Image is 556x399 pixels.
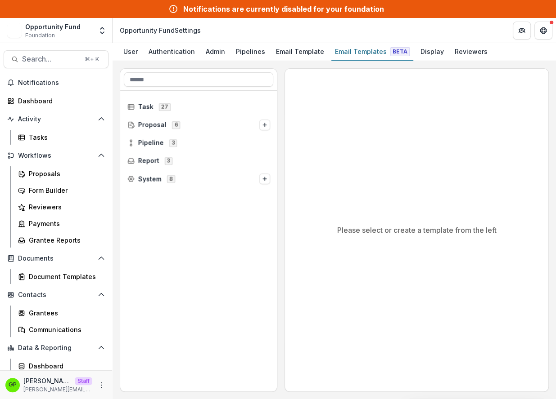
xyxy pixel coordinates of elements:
[29,186,101,195] div: Form Builder
[451,45,491,58] div: Reviewers
[25,31,55,40] span: Foundation
[138,121,167,129] span: Proposal
[22,55,79,63] span: Search...
[417,43,448,61] a: Display
[18,344,94,352] span: Data & Reporting
[331,43,413,61] a: Email Templates Beta
[14,233,108,248] a: Grantee Reports
[167,175,175,182] span: 8
[4,251,108,266] button: Open Documents
[120,43,141,61] a: User
[337,225,497,235] p: Please select or create a template from the left
[124,154,274,168] div: Report3
[259,173,270,184] button: Options
[116,24,204,37] nav: breadcrumb
[138,157,159,165] span: Report
[138,175,162,183] span: System
[120,26,201,35] div: Opportunity Fund Settings
[202,43,229,61] a: Admin
[183,4,384,14] div: Notifications are currently disabled for your foundation
[29,272,101,281] div: Document Templates
[124,136,274,150] div: Pipeline3
[4,93,108,108] a: Dashboard
[96,380,107,390] button: More
[138,139,164,147] span: Pipeline
[7,23,22,38] img: Opportunity Fund
[14,199,108,214] a: Reviewers
[29,325,101,334] div: Communications
[18,96,101,106] div: Dashboard
[145,43,199,61] a: Authentication
[18,255,94,262] span: Documents
[4,112,108,126] button: Open Activity
[75,377,92,385] p: Staff
[4,341,108,355] button: Open Data & Reporting
[23,376,71,386] p: [PERSON_NAME]
[14,183,108,198] a: Form Builder
[272,43,328,61] a: Email Template
[138,103,154,111] span: Task
[18,152,94,160] span: Workflows
[451,43,491,61] a: Reviewers
[29,202,101,212] div: Reviewers
[331,45,413,58] div: Email Templates
[124,118,274,132] div: Proposal6Options
[14,306,108,320] a: Grantees
[165,157,172,164] span: 3
[25,22,81,31] div: Opportunity Fund
[9,382,17,388] div: Griffin perry
[4,50,108,68] button: Search...
[4,75,108,90] button: Notifications
[120,45,141,58] div: User
[29,235,101,245] div: Grantee Reports
[4,148,108,163] button: Open Workflows
[124,172,274,186] div: System8Options
[18,115,94,123] span: Activity
[18,79,105,87] span: Notifications
[534,22,552,40] button: Get Help
[4,288,108,302] button: Open Contacts
[124,100,274,114] div: Task27
[14,322,108,337] a: Communications
[29,219,101,228] div: Payments
[169,139,177,146] span: 3
[14,216,108,231] a: Payments
[83,54,101,64] div: ⌘ + K
[14,359,108,373] a: Dashboard
[202,45,229,58] div: Admin
[14,166,108,181] a: Proposals
[96,22,108,40] button: Open entity switcher
[513,22,531,40] button: Partners
[232,43,269,61] a: Pipelines
[29,133,101,142] div: Tasks
[14,130,108,145] a: Tasks
[259,120,270,130] button: Options
[29,308,101,318] div: Grantees
[159,103,171,111] span: 27
[29,361,101,371] div: Dashboard
[29,169,101,178] div: Proposals
[232,45,269,58] div: Pipelines
[18,291,94,299] span: Contacts
[145,45,199,58] div: Authentication
[417,45,448,58] div: Display
[172,121,180,129] span: 6
[14,269,108,284] a: Document Templates
[23,386,92,394] p: [PERSON_NAME][EMAIL_ADDRESS][DOMAIN_NAME]
[272,45,328,58] div: Email Template
[390,47,410,56] span: Beta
